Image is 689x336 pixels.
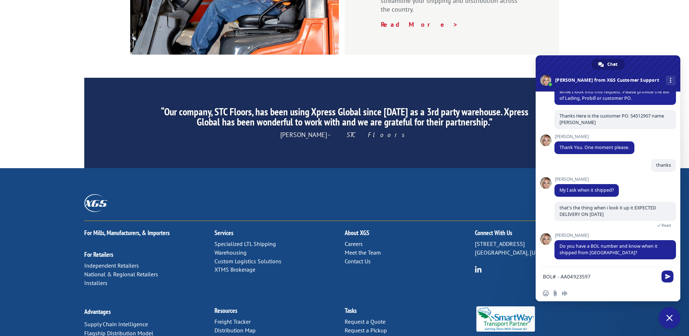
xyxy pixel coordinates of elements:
[84,194,107,212] img: XGS_Logos_ALL_2024_All_White
[475,230,605,240] h2: Connect With Us
[84,279,107,286] a: Installers
[560,205,656,217] span: that's the thing when i look it up it EXPECTED DELIVERY ON [DATE]
[214,229,233,237] a: Services
[152,107,537,131] h2: “Our company, STC Floors, has been using Xpress Global since [DATE] as a 3rd party warehouse. Xpr...
[554,177,619,182] span: [PERSON_NAME]
[381,20,458,29] a: Read More >
[345,327,387,334] a: Request a Pickup
[475,266,482,273] img: group-6
[84,307,111,316] a: Advantages
[84,271,158,278] a: National & Regional Retailers
[659,307,680,329] a: Close chat
[592,59,625,70] a: Chat
[327,131,409,139] em: – STC Floors
[345,249,381,256] a: Meet the Team
[554,134,634,139] span: [PERSON_NAME]
[214,318,251,325] a: Freight Tracker
[84,229,170,237] a: For Mills, Manufacturers, & Importers
[214,240,276,247] a: Specialized LTL Shipping
[554,233,676,238] span: [PERSON_NAME]
[662,271,673,282] span: Send
[214,266,255,273] a: XTMS Brokerage
[552,290,558,296] span: Send a file
[345,307,475,318] h2: Tasks
[214,327,256,334] a: Distribution Map
[214,306,237,315] a: Resources
[280,131,409,139] span: [PERSON_NAME]
[662,223,671,228] span: Read
[543,290,549,296] span: Insert an emoji
[543,267,659,285] textarea: Compose your message...
[345,258,371,265] a: Contact Us
[345,229,369,237] a: About XGS
[84,250,113,259] a: For Retailers
[560,144,629,150] span: Thank You. One moment please.
[560,187,614,193] span: My I ask when it shipped?
[214,258,281,265] a: Custom Logistics Solutions
[214,249,247,256] a: Warehousing
[475,306,537,332] img: Smartway_Logo
[475,240,605,257] p: [STREET_ADDRESS] [GEOGRAPHIC_DATA], [US_STATE] 37421
[656,162,671,168] span: thanks
[607,59,617,70] span: Chat
[345,240,363,247] a: Careers
[84,262,139,269] a: Independent Retailers
[560,243,658,256] span: Do you have a BOL number and know when it shipped from [GEOGRAPHIC_DATA]?
[345,318,386,325] a: Request a Quote
[562,290,567,296] span: Audio message
[560,113,664,126] span: Thanks Here is the customer PO: 54512907 name [PERSON_NAME]
[84,320,148,328] a: Supply Chain Intelligence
